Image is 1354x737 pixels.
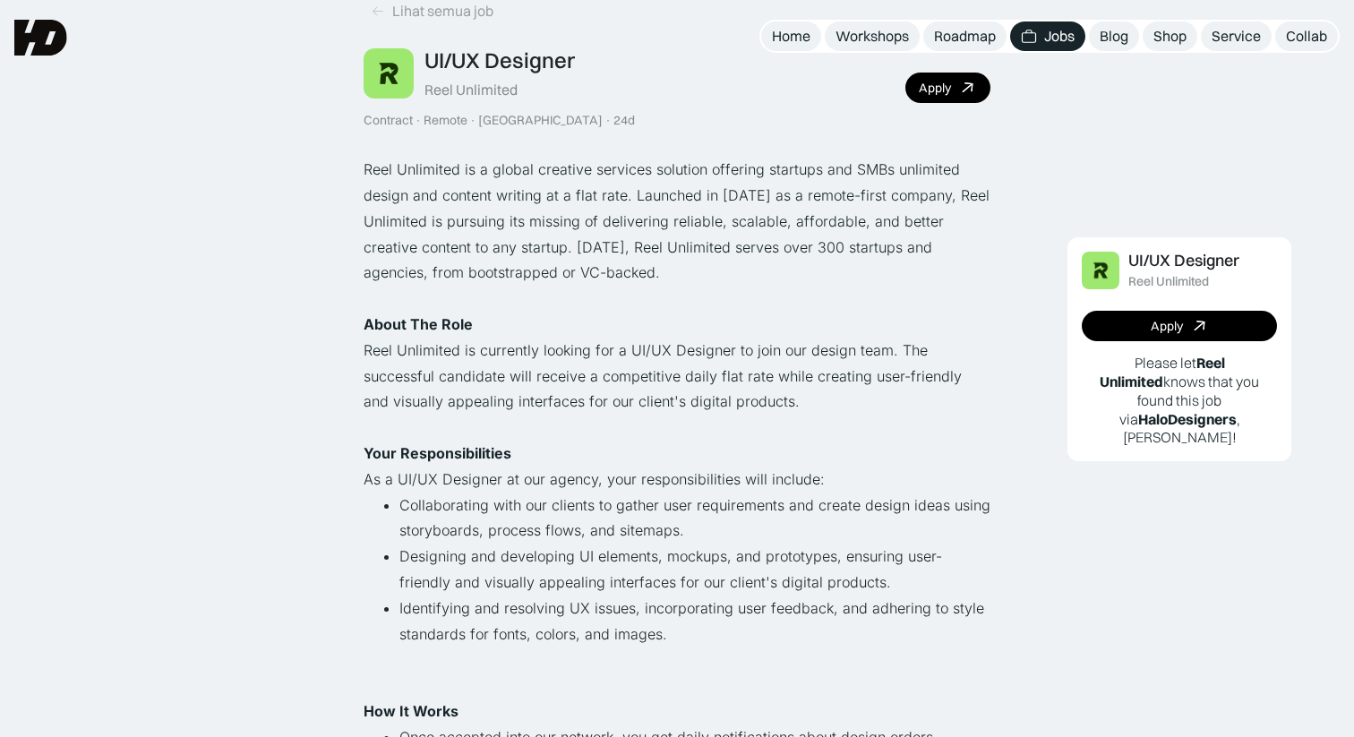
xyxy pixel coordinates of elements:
[1275,21,1338,51] a: Collab
[1212,27,1261,46] div: Service
[1100,27,1128,46] div: Blog
[364,467,990,493] p: As a UI/UX Designer at our agency, your responsibilities will include:
[761,21,821,51] a: Home
[424,81,518,99] div: Reel Unlimited
[364,673,990,698] p: ‍
[825,21,920,51] a: Workshops
[364,48,414,99] img: Job Image
[1201,21,1272,51] a: Service
[905,73,990,103] a: Apply
[1128,252,1239,270] div: UI/UX Designer
[1044,27,1075,46] div: Jobs
[1082,354,1277,447] p: Please let knows that you found this job via , [PERSON_NAME]!
[392,2,493,21] div: Lihat semua job
[923,21,1007,51] a: Roadmap
[424,47,575,73] div: UI/UX Designer
[364,286,990,312] p: ‍
[1138,410,1237,428] b: HaloDesigners
[1143,21,1197,51] a: Shop
[364,113,413,128] div: Contract
[1082,252,1119,289] img: Job Image
[399,544,990,596] li: Designing and developing UI elements, mockups, and prototypes, ensuring user-friendly and visuall...
[364,415,990,441] p: ‍
[1153,27,1187,46] div: Shop
[1010,21,1085,51] a: Jobs
[415,113,422,128] div: ·
[919,81,951,96] div: Apply
[1151,319,1183,334] div: Apply
[364,157,990,286] p: Reel Unlimited is a global creative services solution offering startups and SMBs unlimited design...
[364,312,990,338] p: ‍ ‍
[478,113,603,128] div: [GEOGRAPHIC_DATA]
[836,27,909,46] div: Workshops
[364,444,511,462] strong: Your Responsibilities
[613,113,635,128] div: 24d
[1082,311,1277,341] a: Apply
[364,338,990,415] p: Reel Unlimited is currently looking for a UI/UX Designer to join our design team. The successful ...
[364,315,473,333] strong: About The Role
[1089,21,1139,51] a: Blog
[1286,27,1327,46] div: Collab
[604,113,612,128] div: ·
[399,493,990,544] li: Collaborating with our clients to gather user requirements and create design ideas using storyboa...
[364,441,990,467] p: ‍ ‍
[364,702,458,720] strong: How It Works
[772,27,810,46] div: Home
[934,27,996,46] div: Roadmap
[1128,274,1209,289] div: Reel Unlimited
[469,113,476,128] div: ·
[1100,354,1225,390] b: Reel Unlimited
[424,113,467,128] div: Remote
[399,596,990,673] li: Identifying and resolving UX issues, incorporating user feedback, and adhering to style standards...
